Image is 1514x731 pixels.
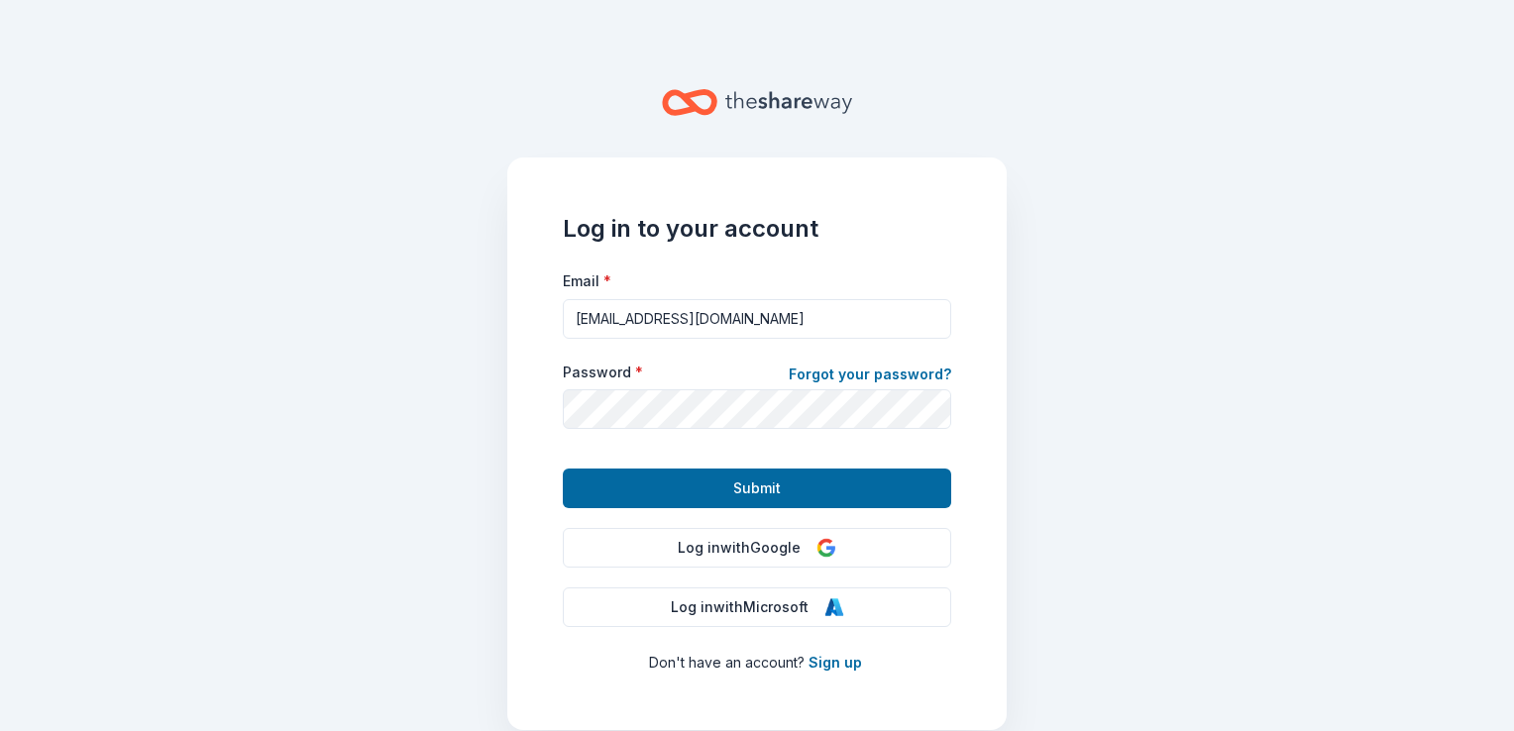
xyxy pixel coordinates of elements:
a: Forgot your password? [789,363,951,390]
label: Password [563,363,643,382]
label: Email [563,271,611,291]
img: Google Logo [816,538,836,558]
a: Home [662,79,852,126]
button: Log inwithMicrosoft [563,587,951,627]
button: Submit [563,469,951,508]
img: Microsoft Logo [824,597,844,617]
span: Submit [733,476,781,500]
a: Sign up [809,654,862,671]
span: Don ' t have an account? [649,654,805,671]
h1: Log in to your account [563,213,951,245]
button: Log inwithGoogle [563,528,951,568]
